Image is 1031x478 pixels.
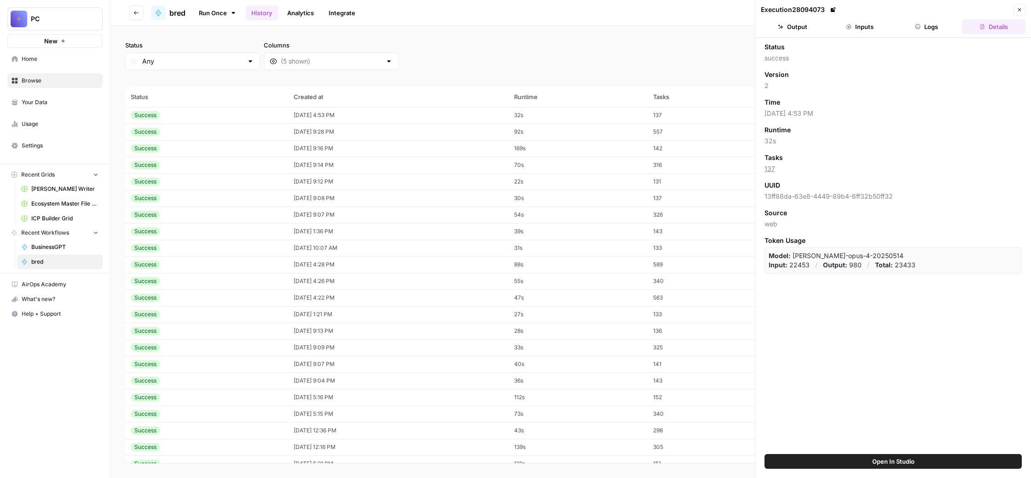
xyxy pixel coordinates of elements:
[765,125,791,135] span: Runtime
[131,426,160,435] div: Success
[509,273,648,289] td: 55s
[7,277,103,292] a: AirOps Academy
[288,306,509,323] td: [DATE] 1:21 PM
[131,343,160,352] div: Success
[288,140,509,157] td: [DATE] 9:16 PM
[131,310,160,319] div: Success
[8,292,102,306] div: What's new?
[131,277,160,285] div: Success
[131,360,160,368] div: Success
[823,261,847,269] strong: Output:
[7,117,103,131] a: Usage
[509,157,648,173] td: 70s
[765,153,783,162] span: Tasks
[7,292,103,307] button: What's new?
[131,194,160,202] div: Success
[509,173,648,190] td: 22s
[509,455,648,472] td: 121s
[509,107,648,124] td: 32s
[648,87,757,107] th: Tasks
[17,254,103,269] a: bred
[769,251,904,260] p: claude-opus-4-20250514
[648,372,757,389] td: 143
[288,422,509,439] td: [DATE] 12:36 PM
[288,87,509,107] th: Created at
[131,177,160,186] div: Success
[509,406,648,422] td: 73s
[828,19,892,34] button: Inputs
[7,7,103,30] button: Workspace: PC
[509,356,648,372] td: 40s
[22,120,98,128] span: Usage
[765,236,1022,245] span: Token Usage
[648,107,757,124] td: 137
[288,273,509,289] td: [DATE] 4:26 PM
[131,327,160,335] div: Success
[288,356,509,372] td: [DATE] 9:07 PM
[875,260,915,270] p: 23433
[765,136,1022,146] span: 32s
[765,208,787,218] span: Source
[867,260,869,270] p: /
[761,19,824,34] button: Output
[7,34,103,48] button: New
[131,377,160,385] div: Success
[31,14,87,24] span: PC
[131,410,160,418] div: Success
[765,219,1022,229] span: web
[648,173,757,190] td: 131
[7,226,103,240] button: Recent Workflows
[131,460,160,468] div: Success
[875,261,893,269] strong: Total:
[31,243,98,251] span: BusinessGPT
[31,185,98,193] span: [PERSON_NAME] Writer
[169,7,185,18] span: bred
[7,138,103,153] a: Settings
[142,57,243,66] input: Any
[131,393,160,401] div: Success
[7,52,103,66] a: Home
[22,280,98,289] span: AirOps Academy
[31,258,98,266] span: bred
[648,323,757,339] td: 136
[288,323,509,339] td: [DATE] 9:13 PM
[765,165,775,172] a: 137
[264,41,399,50] label: Columns
[7,73,103,88] a: Browse
[323,6,361,20] a: Integrate
[761,5,838,14] div: Execution 28094073
[509,240,648,256] td: 31s
[648,339,757,356] td: 325
[769,252,791,260] strong: Model:
[288,157,509,173] td: [DATE] 9:14 PM
[509,339,648,356] td: 33s
[509,389,648,406] td: 112s
[131,144,160,153] div: Success
[509,323,648,339] td: 28s
[22,98,98,106] span: Your Data
[509,207,648,223] td: 54s
[648,207,757,223] td: 326
[765,181,780,190] span: UUID
[648,157,757,173] td: 316
[648,289,757,306] td: 563
[765,53,1022,63] span: success
[288,439,509,455] td: [DATE] 12:16 PM
[509,256,648,273] td: 88s
[131,211,160,219] div: Success
[509,289,648,306] td: 47s
[648,223,757,240] td: 143
[765,42,785,52] span: Status
[288,339,509,356] td: [DATE] 9:09 PM
[17,196,103,211] a: Ecosystem Master File - SaaS.csv
[288,173,509,190] td: [DATE] 9:12 PM
[125,87,288,107] th: Status
[823,260,862,270] p: 980
[288,207,509,223] td: [DATE] 9:07 PM
[648,406,757,422] td: 340
[22,77,98,85] span: Browse
[131,294,160,302] div: Success
[288,190,509,207] td: [DATE] 9:08 PM
[769,261,788,269] strong: Input:
[648,140,757,157] td: 142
